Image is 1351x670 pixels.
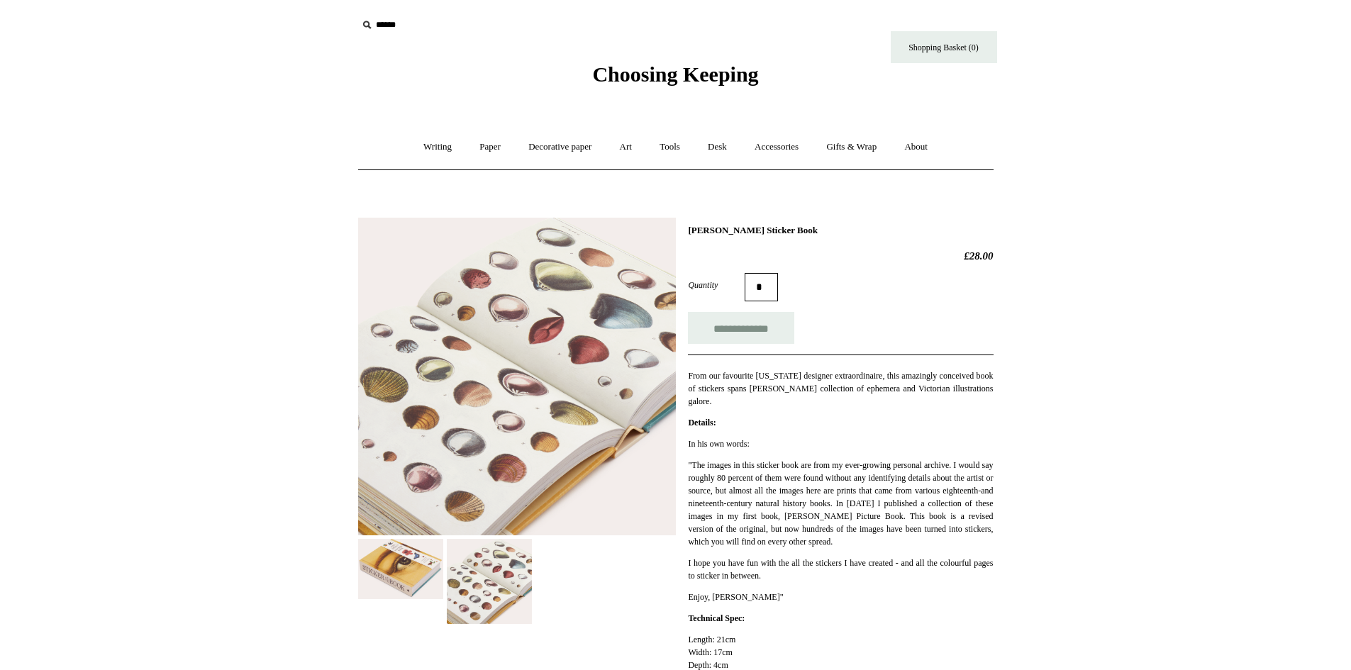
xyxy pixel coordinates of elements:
a: Decorative paper [516,128,604,166]
a: Writing [411,128,465,166]
span: From our favourite [US_STATE] designer extraordinaire, this amazingly conceived book of stickers ... [688,371,993,406]
a: Shopping Basket (0) [891,31,997,63]
p: Enjoy, [PERSON_NAME]" [688,591,993,603]
img: John Derian Sticker Book [447,539,532,624]
h2: £28.00 [688,250,993,262]
p: In his own words: [688,437,993,450]
a: Gifts & Wrap [813,128,889,166]
span: Choosing Keeping [592,62,758,86]
h1: [PERSON_NAME] Sticker Book [688,225,993,236]
a: Paper [467,128,513,166]
strong: Details: [688,418,716,428]
a: About [891,128,940,166]
p: I hope you have fun with the all the stickers I have created - and all the colourful pages to sti... [688,557,993,582]
a: Choosing Keeping [592,74,758,84]
a: Tools [647,128,693,166]
strong: Technical Spec: [688,613,745,623]
a: Accessories [742,128,811,166]
img: John Derian Sticker Book [358,539,443,599]
p: "The images in this sticker book are from my ever-growing personal archive. I would say roughly 8... [688,459,993,548]
a: Desk [695,128,740,166]
a: Art [607,128,645,166]
img: John Derian Sticker Book [358,218,676,535]
label: Quantity [688,279,745,291]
